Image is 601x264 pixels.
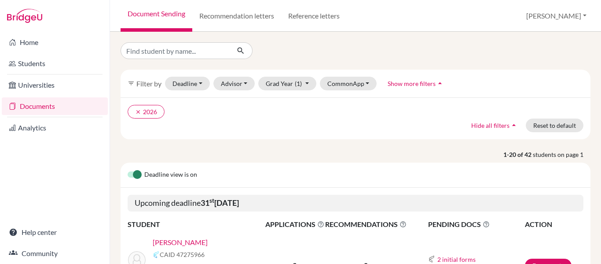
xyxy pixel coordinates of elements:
span: Deadline view is on [144,170,197,180]
a: [PERSON_NAME] [153,237,208,248]
span: Hide all filters [471,122,509,129]
i: arrow_drop_up [509,121,518,130]
span: CAID 47275966 [160,250,205,259]
a: Students [2,55,108,72]
button: Reset to default [526,119,583,132]
button: Grad Year(1) [258,77,316,90]
a: Analytics [2,119,108,137]
button: Show more filtersarrow_drop_up [380,77,452,90]
span: PENDING DOCS [428,219,524,230]
button: CommonApp [320,77,377,90]
a: Home [2,33,108,51]
span: Show more filters [388,80,436,87]
span: (1) [295,80,302,87]
img: Common App logo [428,256,435,263]
img: Bridge-U [7,9,42,23]
button: Deadline [165,77,210,90]
input: Find student by name... [121,42,230,59]
button: Advisor [213,77,255,90]
span: Filter by [136,79,161,88]
a: Help center [2,223,108,241]
i: clear [135,109,141,115]
span: APPLICATIONS [265,219,324,230]
strong: 1-20 of 42 [503,150,533,159]
button: clear2026 [128,105,165,119]
h5: Upcoming deadline [128,195,583,212]
a: Universities [2,76,108,94]
a: Community [2,245,108,262]
a: Documents [2,97,108,115]
b: 31 [DATE] [201,198,239,208]
span: RECOMMENDATIONS [325,219,407,230]
i: arrow_drop_up [436,79,444,88]
i: filter_list [128,80,135,87]
button: Hide all filtersarrow_drop_up [464,119,526,132]
th: STUDENT [128,219,265,230]
sup: st [209,197,214,204]
span: students on page 1 [533,150,590,159]
th: ACTION [524,219,583,230]
img: Common App logo [153,251,160,258]
button: [PERSON_NAME] [522,7,590,24]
